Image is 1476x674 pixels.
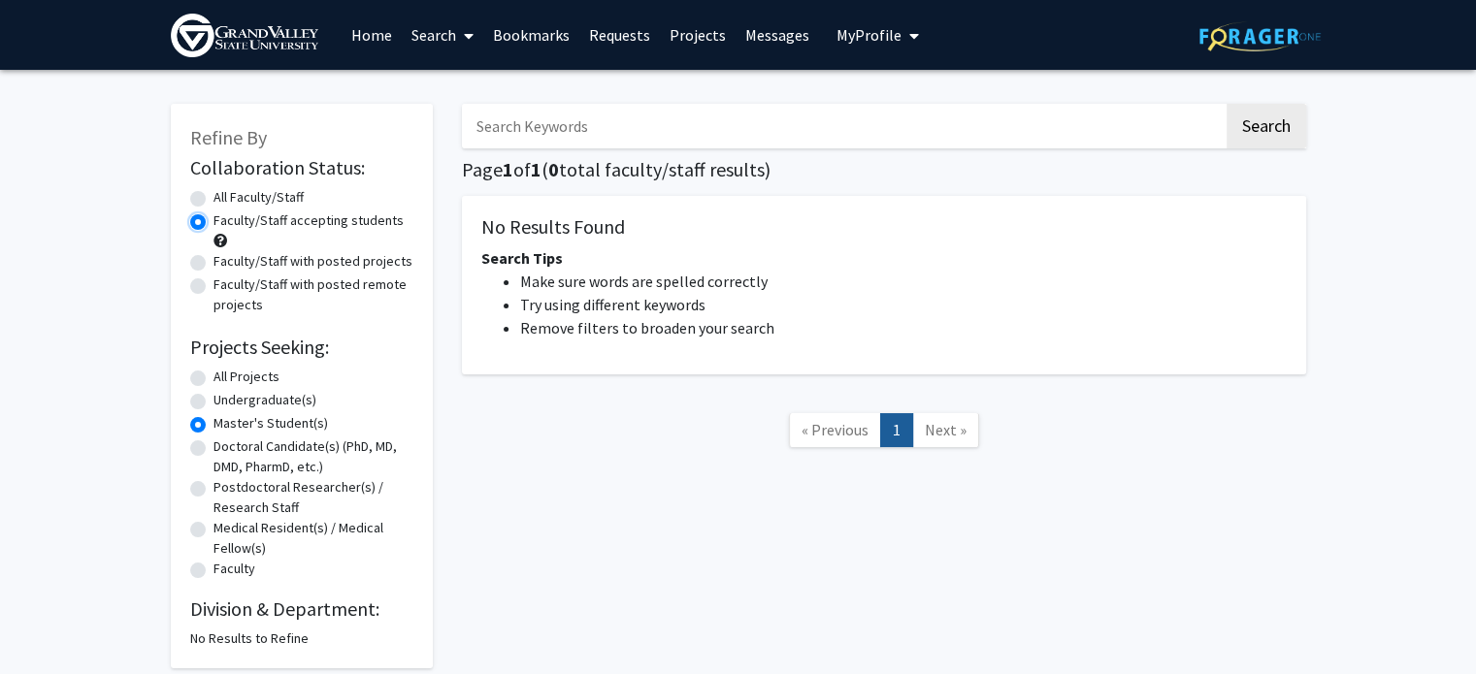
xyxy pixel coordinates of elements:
label: All Projects [213,367,279,387]
label: Master's Student(s) [213,413,328,433]
a: 1 [880,413,913,447]
h2: Collaboration Status: [190,156,413,179]
span: « Previous [802,420,869,439]
span: 1 [531,157,541,181]
a: Home [342,1,402,69]
label: Postdoctoral Researcher(s) / Research Staff [213,477,413,518]
span: 1 [503,157,513,181]
a: Next Page [912,413,979,447]
label: Faculty/Staff accepting students [213,210,404,231]
img: Grand Valley State University Logo [171,14,318,57]
label: Faculty/Staff with posted projects [213,251,412,272]
button: Search [1227,104,1306,148]
label: Faculty/Staff with posted remote projects [213,274,413,315]
a: Requests [579,1,660,69]
a: Search [402,1,483,69]
h5: No Results Found [481,215,1287,239]
label: Medical Resident(s) / Medical Fellow(s) [213,518,413,559]
a: Projects [660,1,736,69]
img: ForagerOne Logo [1199,21,1321,51]
label: All Faculty/Staff [213,187,304,208]
label: Undergraduate(s) [213,390,316,410]
label: Faculty [213,559,255,579]
span: Next » [925,420,967,439]
span: 0 [548,157,559,181]
a: Bookmarks [483,1,579,69]
h1: Page of ( total faculty/staff results) [462,158,1306,181]
nav: Page navigation [462,394,1306,472]
input: Search Keywords [462,104,1224,148]
label: Doctoral Candidate(s) (PhD, MD, DMD, PharmD, etc.) [213,436,413,477]
div: No Results to Refine [190,628,413,649]
li: Make sure words are spelled correctly [520,270,1287,293]
h2: Projects Seeking: [190,336,413,359]
iframe: Chat [15,587,82,659]
li: Try using different keywords [520,293,1287,316]
span: Refine By [190,125,267,149]
h2: Division & Department: [190,597,413,621]
span: Search Tips [481,248,563,268]
li: Remove filters to broaden your search [520,316,1287,339]
span: My Profile [836,25,902,45]
a: Messages [736,1,819,69]
a: Previous Page [789,413,881,447]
